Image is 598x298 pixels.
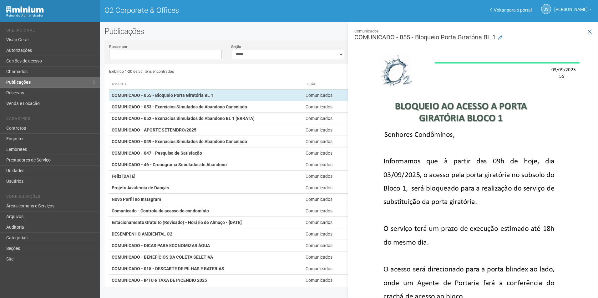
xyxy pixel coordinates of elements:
td: Comunicados [303,263,386,275]
td: Comunicados [303,217,386,228]
li: Configurações [6,194,95,201]
a: Modificar [498,35,502,41]
h1: O2 Corporate & Offices [104,6,344,14]
strong: COMUNICADO - DICAS PARA ECONOMIZAR ÁGUA [112,243,210,248]
td: Comunicados [303,228,386,240]
td: Comunicados [303,147,386,159]
td: Comunicados [303,90,386,101]
strong: COMUNICADO - IPTU e TAXA DE INCÊNDIO 2025 [112,278,207,283]
strong: COMUNICADO - BENEFÍCIOS DA COLETA SELETIVA [112,255,213,260]
small: Comunicados [354,28,593,34]
strong: DESEMPENHO AMBIENTAL O2 [112,231,172,236]
strong: COMUNICADO - 047 - Pesquisa de Satisfação [112,151,202,156]
td: Comunicados [303,194,386,205]
td: Comunicados [303,275,386,286]
h3: COMUNICADO - 055 - Bloqueio Porta Giratória BL 1 [354,28,593,40]
strong: COMUNICADO - 46 - Cronograma Simulados de Abandono [112,162,227,167]
td: Comunicados [303,205,386,217]
li: Operacional [6,28,95,35]
td: Comunicados [303,101,386,113]
strong: COMUNICADO - 052 - Exercícios Simulados de Abandono BL 1 (ERRATA) [112,116,255,121]
div: Painel do Administrador [6,13,95,18]
th: Seção [303,79,386,90]
strong: COMUNICADO - 053 - Exercícios Simulados de Abandono Cancelado [112,104,247,109]
strong: Feliz [DATE] [112,174,135,179]
td: Comunicados [303,171,386,182]
th: Assunto [109,79,303,90]
div: Exibindo 1-20 de 56 itens encontrados [109,67,349,76]
li: Cadastros [6,117,95,123]
span: Jeferson Souza [554,1,588,12]
td: Comunicados [303,113,386,124]
strong: COMUNICADO - 055 - Bloqueio Porta Giratória BL 1 [112,93,213,98]
td: Comunicados [303,251,386,263]
label: Seção [231,44,241,50]
strong: COMUNICADO - 049 - Exercícios Simulados de Abandono Cancelado [112,139,247,144]
td: Comunicados [303,124,386,136]
td: Comunicados [303,136,386,147]
td: Comunicados [303,182,386,194]
strong: COMUNICADO - APORTE SETEMBRO/2025 [112,127,196,132]
td: Comunicados [303,159,386,171]
h2: Publicações [104,27,303,36]
a: [PERSON_NAME] [554,8,592,13]
label: Buscar por [109,44,127,50]
strong: Projeto Academia de Danças [112,185,169,190]
a: JS [541,4,551,14]
img: Minium [6,6,44,13]
td: Comunicados [303,240,386,251]
strong: COMUNICADO - 015 - DESCARTE DE PILHAS E BATERIAS [112,266,224,271]
a: Voltar para o portal [490,7,532,12]
strong: Comunicado - Controle de acesso do condomínio [112,208,209,213]
strong: Estacionamento Gratuito (Revisado) - Horário de Almoço - [DATE] [112,220,242,225]
strong: Novo Perfil no Instagram [112,197,161,202]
